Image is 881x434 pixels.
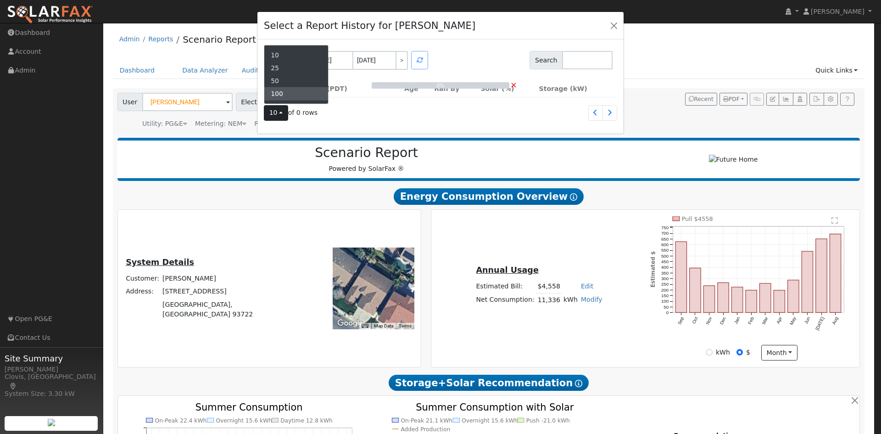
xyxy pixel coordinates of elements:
span: 10 [269,109,278,116]
a: > [396,51,408,70]
a: 50 [264,74,328,87]
a: 25 [264,62,328,74]
button: 10 [264,105,288,121]
h4: Select a Report History for [PERSON_NAME] [264,18,475,33]
div: 0% [372,82,509,90]
span: Search [530,51,562,69]
a: 10 [264,49,328,62]
div: of 0 rows [264,105,318,121]
span: × [510,80,517,90]
a: 100 [264,87,328,100]
a: Cancel [510,79,517,91]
